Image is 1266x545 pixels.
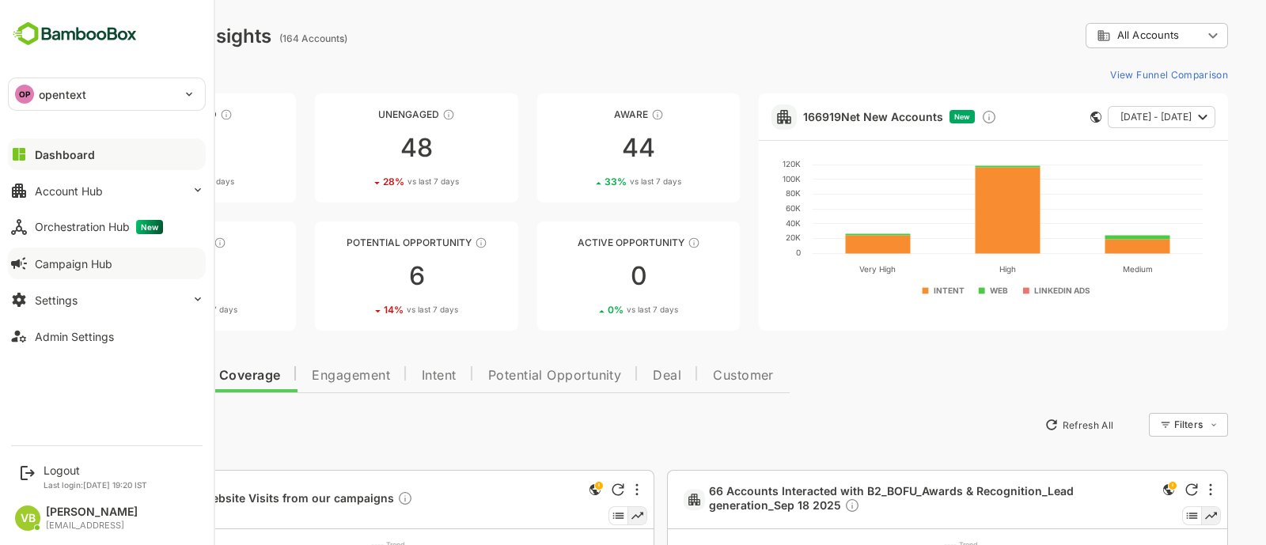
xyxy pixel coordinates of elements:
div: 23 % [106,304,182,316]
button: New Insights [38,411,154,439]
a: 166919Net New Accounts [748,110,888,123]
button: View Funnel Comparison [1048,62,1173,87]
div: Filters [1117,411,1173,439]
span: Potential Opportunity [433,369,567,382]
span: vs last 7 days [131,304,182,316]
span: Engagement [256,369,335,382]
span: vs last 7 days [351,304,403,316]
div: Logout [44,464,147,477]
div: 48 [260,135,462,161]
text: 20K [730,233,745,242]
div: OP [15,85,34,104]
div: 44 [482,135,684,161]
span: vs last 7 days [352,176,404,187]
button: Refresh All [982,412,1065,437]
span: New [899,112,915,121]
button: Campaign Hub [8,248,206,279]
div: These accounts have not shown enough engagement and need nurturing [387,108,400,121]
div: Potential Opportunity [260,237,462,248]
div: Active Opportunity [482,237,684,248]
div: VB [15,505,40,531]
text: 100K [727,174,745,184]
button: Settings [8,284,206,316]
div: Dashboard [35,148,95,161]
div: 28 % [328,176,404,187]
div: Unengaged [260,108,462,120]
button: [DATE] - [DATE] [1052,106,1160,128]
div: 54 [38,263,241,289]
div: Engaged [38,237,241,248]
button: Admin Settings [8,320,206,352]
span: Deal [597,369,626,382]
div: These accounts have not been engaged with for a defined time period [165,108,177,121]
span: [DATE] - [DATE] [1065,107,1136,127]
div: Aware [482,108,684,120]
text: Very High [804,264,840,274]
div: Refresh [556,483,569,496]
text: 80K [730,188,745,198]
div: [EMAIL_ADDRESS] [46,520,138,531]
button: Dashboard [8,138,206,170]
div: More [1154,483,1157,496]
a: Potential OpportunityThese accounts are MQAs and can be passed on to Inside Sales614%vs last 7 days [260,221,462,331]
a: EngagedThese accounts are warm, further nurturing would qualify them to MQAs5423%vs last 7 days [38,221,241,331]
div: These accounts are MQAs and can be passed on to Inside Sales [419,237,432,249]
div: 33 % [549,176,626,187]
div: Filters [1119,418,1147,430]
text: 120K [727,159,745,168]
img: BambooboxFullLogoMark.5f36c76dfaba33ec1ec1367b70bb1252.svg [8,19,142,49]
div: Admin Settings [35,330,114,343]
div: These accounts are warm, further nurturing would qualify them to MQAs [158,237,171,249]
a: UnengagedThese accounts have not shown enough engagement and need nurturing4828%vs last 7 days [260,93,462,202]
span: Data Quality and Coverage [54,369,225,382]
div: This is a global insight. Segment selection is not applicable for this view [530,480,549,501]
text: High [944,264,961,274]
div: Discover new ICP-fit accounts showing engagement — via intent surges, anonymous website visits, L... [926,109,942,125]
div: These accounts have open opportunities which might be at any of the Sales Stages [632,237,645,249]
text: 0 [741,248,745,257]
div: 14 % [328,304,403,316]
text: Medium [1067,264,1097,274]
div: [PERSON_NAME] [46,505,138,519]
div: Unreached [38,108,241,120]
span: vs last 7 days [574,176,626,187]
span: Intent [366,369,401,382]
span: New [136,220,163,234]
div: Account Hub [35,184,103,198]
div: Description not present [342,490,358,509]
span: All Accounts [1062,29,1124,41]
div: 8 % [108,176,179,187]
div: 0 % [552,304,623,316]
span: Customer [658,369,718,382]
span: vs last 7 days [127,176,179,187]
a: 66 Accounts Interacted with B2_BOFU_Awards & Recognition_Lead generation_Sep 18 2025Description n... [654,484,1104,516]
div: 6 [260,263,462,289]
a: AwareThese accounts have just entered the buying cycle and need further nurturing4433%vs last 7 days [482,93,684,202]
div: All Accounts [1030,21,1173,51]
ag: (164 Accounts) [224,32,297,44]
a: Active OpportunityThese accounts have open opportunities which might be at any of the Sales Stage... [482,221,684,331]
div: This card does not support filter and segments [1035,112,1046,123]
div: Campaign Hub [35,257,112,271]
div: Description not present [789,498,805,516]
div: Orchestration Hub [35,220,163,234]
div: Settings [35,293,78,307]
span: 0 Contacts Website Visits from our campaigns [84,490,358,509]
div: 0 [482,263,684,289]
div: Refresh [1130,483,1143,496]
div: All Accounts [1041,28,1147,43]
div: This is a global insight. Segment selection is not applicable for this view [1104,480,1123,501]
div: OPopentext [9,78,205,110]
a: 0 Contacts Website Visits from our campaignsDescription not present [84,490,364,509]
div: These accounts have just entered the buying cycle and need further nurturing [596,108,608,121]
div: Dashboard Insights [38,25,216,47]
div: More [580,483,583,496]
text: 60K [730,203,745,213]
p: Last login: [DATE] 19:20 IST [44,480,147,490]
a: UnreachedThese accounts have not been engaged with for a defined time period128%vs last 7 days [38,93,241,202]
span: 66 Accounts Interacted with B2_BOFU_Awards & Recognition_Lead generation_Sep 18 2025 [654,484,1097,516]
button: Account Hub [8,175,206,206]
span: vs last 7 days [571,304,623,316]
div: 12 [38,135,241,161]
